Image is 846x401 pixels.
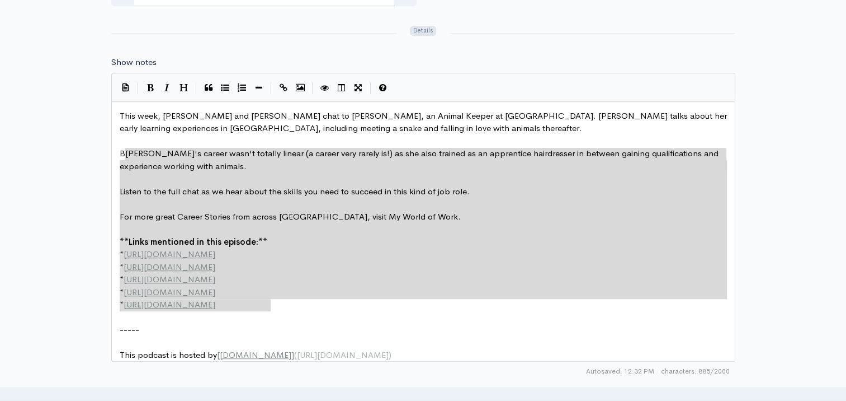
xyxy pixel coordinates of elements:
[111,56,157,69] label: Show notes
[120,148,721,171] span: [PERSON_NAME]'s career wasn't totally linear (a career very rarely is!) as she also trained as an...
[120,324,139,335] span: -----
[350,80,367,96] button: Toggle Fullscreen
[200,80,217,96] button: Quote
[124,274,215,285] span: [URL][DOMAIN_NAME]
[312,82,313,95] i: |
[129,236,258,247] span: Links mentioned in this episode:
[292,80,309,96] button: Insert Image
[251,80,267,96] button: Insert Horizontal Line
[661,366,730,376] span: 885/2000
[120,148,721,171] span: B
[333,80,350,96] button: Toggle Side by Side
[294,349,297,360] span: (
[142,80,159,96] button: Bold
[370,82,371,95] i: |
[271,82,272,95] i: |
[389,349,391,360] span: )
[217,349,220,360] span: [
[316,80,333,96] button: Toggle Preview
[375,80,391,96] button: Markdown Guide
[291,349,294,360] span: ]
[220,349,291,360] span: [DOMAIN_NAME]
[124,262,215,272] span: [URL][DOMAIN_NAME]
[120,349,391,360] span: This podcast is hosted by
[138,82,139,95] i: |
[275,80,292,96] button: Create Link
[124,299,215,310] span: [URL][DOMAIN_NAME]
[120,110,729,134] span: This week, [PERSON_NAME] and [PERSON_NAME] chat to [PERSON_NAME], an Animal Keeper at [GEOGRAPHIC...
[120,186,470,197] span: Listen to the full chat as we hear about the skills you need to succeed in this kind of job role.
[124,249,215,259] span: [URL][DOMAIN_NAME]
[297,349,389,360] span: [URL][DOMAIN_NAME]
[586,366,654,376] span: Autosaved: 12:32 PM
[217,80,234,96] button: Generic List
[124,287,215,297] span: [URL][DOMAIN_NAME]
[234,80,251,96] button: Numbered List
[117,78,134,95] button: Insert Show Notes Template
[159,80,176,96] button: Italic
[196,82,197,95] i: |
[176,80,192,96] button: Heading
[120,211,461,222] span: For more great Career Stories from across [GEOGRAPHIC_DATA], visit My World of Work.
[410,26,436,36] span: Details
